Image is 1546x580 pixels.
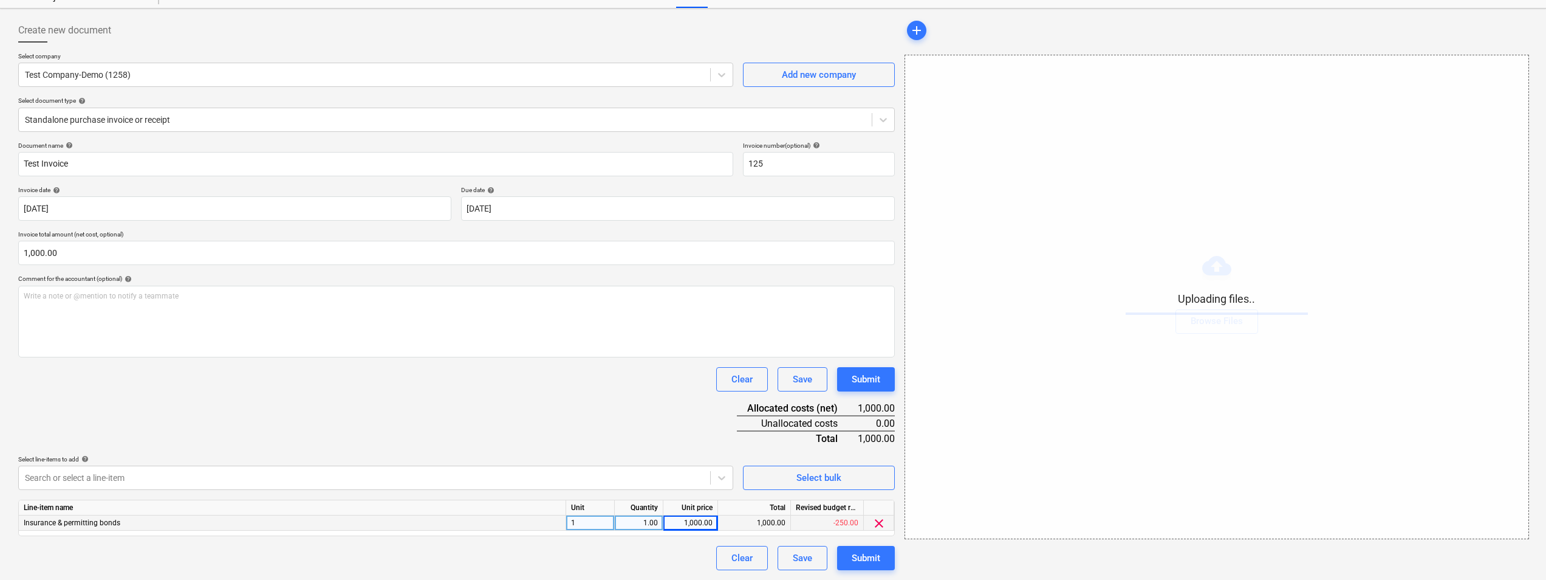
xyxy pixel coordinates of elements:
div: 1,000.00 [668,516,713,531]
input: Invoice total amount (net cost, optional) [18,241,895,265]
span: help [485,187,494,194]
div: Add new company [782,67,856,83]
div: Select document type [18,97,895,105]
span: clear [872,516,886,531]
div: Invoice number (optional) [743,142,895,150]
div: Quantity [615,500,663,516]
div: 1,000.00 [857,431,894,446]
div: 0.00 [857,416,894,431]
div: Clear [731,371,753,387]
span: Insurance & permitting bonds [24,519,120,527]
div: -250.00 [791,516,864,531]
p: Select company [18,52,733,63]
p: Invoice total amount (net cost, optional) [18,230,895,241]
div: Total [718,500,791,516]
div: Submit [852,550,880,566]
input: Invoice date not specified [18,196,451,221]
div: 1,000.00 [718,516,791,531]
button: Add new company [743,63,895,87]
div: Unit price [663,500,718,516]
div: Uploading files..Browse Files [905,55,1529,539]
button: Save [778,367,827,392]
span: help [79,455,89,463]
span: help [76,97,86,105]
div: Invoice date [18,186,451,194]
input: Document name [18,152,733,176]
div: Select line-items to add [18,455,733,463]
button: Save [778,546,827,570]
button: Clear [716,546,768,570]
span: help [63,142,73,149]
div: 1.00 [620,516,658,531]
div: Submit [852,371,880,387]
div: Select bulk [796,470,841,486]
iframe: Chat Widget [1485,522,1546,580]
button: Submit [837,367,895,392]
div: Clear [731,550,753,566]
div: Allocated costs (net) [737,401,858,416]
input: Due date not specified [461,196,894,221]
div: Unit [566,500,615,516]
div: Comment for the accountant (optional) [18,275,895,283]
span: help [122,275,132,283]
span: Create new document [18,23,111,38]
input: Invoice number [743,152,895,176]
span: help [810,142,820,149]
div: 1 [566,516,615,531]
div: Unallocated costs [737,416,858,431]
div: Due date [461,186,894,194]
button: Submit [837,546,895,570]
p: Uploading files.. [1126,292,1308,306]
button: Select bulk [743,466,895,490]
span: help [50,187,60,194]
div: Document name [18,142,733,150]
div: Line-item name [19,500,566,516]
div: Save [793,550,812,566]
div: 1,000.00 [857,401,894,416]
span: add [909,23,924,38]
div: Revised budget remaining [791,500,864,516]
div: Total [737,431,858,446]
button: Clear [716,367,768,392]
div: Save [793,371,812,387]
